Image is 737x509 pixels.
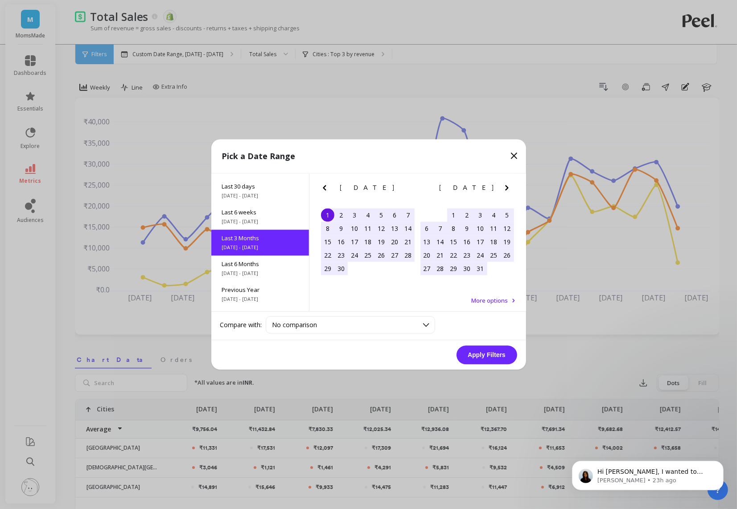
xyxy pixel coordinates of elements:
span: [DATE] - [DATE] [222,296,298,303]
span: Previous Year [222,286,298,294]
div: month 2025-06 [321,209,415,275]
div: Choose Sunday, July 13th, 2025 [420,235,434,249]
div: Choose Tuesday, July 8th, 2025 [447,222,461,235]
button: Previous Month [319,183,334,197]
div: Choose Wednesday, July 16th, 2025 [461,235,474,249]
div: Choose Thursday, July 17th, 2025 [474,235,487,249]
span: Last 6 Months [222,260,298,268]
span: [DATE] [439,185,495,192]
p: Pick a Date Range [222,150,296,163]
div: Choose Tuesday, June 10th, 2025 [348,222,361,235]
div: Choose Wednesday, June 18th, 2025 [361,235,375,249]
span: No comparison [272,321,317,329]
div: Choose Sunday, July 6th, 2025 [420,222,434,235]
span: Last 30 days [222,183,298,191]
div: Choose Monday, June 9th, 2025 [334,222,348,235]
div: Choose Monday, June 2nd, 2025 [334,209,348,222]
div: Choose Sunday, July 27th, 2025 [420,262,434,275]
span: [DATE] - [DATE] [222,244,298,251]
div: Choose Saturday, June 14th, 2025 [401,222,415,235]
div: Choose Saturday, June 21st, 2025 [401,235,415,249]
button: Next Month [402,183,416,197]
span: [DATE] - [DATE] [222,193,298,200]
div: Choose Tuesday, June 3rd, 2025 [348,209,361,222]
div: Choose Tuesday, June 17th, 2025 [348,235,361,249]
span: More options [472,297,508,305]
div: Choose Wednesday, June 11th, 2025 [361,222,375,235]
div: Choose Tuesday, July 15th, 2025 [447,235,461,249]
div: Choose Wednesday, June 4th, 2025 [361,209,375,222]
div: Choose Friday, June 13th, 2025 [388,222,401,235]
div: Choose Saturday, June 7th, 2025 [401,209,415,222]
div: Choose Monday, July 28th, 2025 [434,262,447,275]
div: Choose Thursday, June 12th, 2025 [375,222,388,235]
div: Choose Friday, June 20th, 2025 [388,235,401,249]
div: Choose Tuesday, July 1st, 2025 [447,209,461,222]
button: Next Month [502,183,516,197]
div: Choose Tuesday, July 29th, 2025 [447,262,461,275]
div: Choose Sunday, June 8th, 2025 [321,222,334,235]
div: Choose Saturday, July 12th, 2025 [501,222,514,235]
div: Choose Monday, June 30th, 2025 [334,262,348,275]
div: Choose Wednesday, July 23rd, 2025 [461,249,474,262]
div: Choose Sunday, June 1st, 2025 [321,209,334,222]
div: Choose Thursday, July 24th, 2025 [474,249,487,262]
div: Choose Friday, July 25th, 2025 [487,249,501,262]
div: Choose Sunday, July 20th, 2025 [420,249,434,262]
div: Choose Monday, June 23rd, 2025 [334,249,348,262]
div: Choose Sunday, June 22nd, 2025 [321,249,334,262]
span: Last 6 weeks [222,209,298,217]
div: Choose Wednesday, June 25th, 2025 [361,249,375,262]
div: Choose Thursday, June 19th, 2025 [375,235,388,249]
span: [DATE] - [DATE] [222,218,298,226]
div: Choose Thursday, June 26th, 2025 [375,249,388,262]
span: Last 3 Months [222,234,298,242]
div: Choose Wednesday, July 9th, 2025 [461,222,474,235]
div: Choose Thursday, July 10th, 2025 [474,222,487,235]
button: Previous Month [418,183,432,197]
div: Choose Saturday, June 28th, 2025 [401,249,415,262]
div: Choose Monday, June 16th, 2025 [334,235,348,249]
span: [DATE] [340,185,395,192]
div: Choose Friday, July 11th, 2025 [487,222,501,235]
button: Apply Filters [457,346,517,365]
div: Choose Thursday, June 5th, 2025 [375,209,388,222]
div: Choose Monday, July 14th, 2025 [434,235,447,249]
div: Choose Monday, July 21st, 2025 [434,249,447,262]
div: month 2025-07 [420,209,514,275]
div: Choose Friday, June 6th, 2025 [388,209,401,222]
div: Choose Saturday, July 5th, 2025 [501,209,514,222]
div: Choose Sunday, June 15th, 2025 [321,235,334,249]
div: Choose Wednesday, July 2nd, 2025 [461,209,474,222]
div: Choose Friday, June 27th, 2025 [388,249,401,262]
div: Choose Friday, July 4th, 2025 [487,209,501,222]
div: Choose Sunday, June 29th, 2025 [321,262,334,275]
div: Choose Thursday, July 3rd, 2025 [474,209,487,222]
div: Choose Monday, July 7th, 2025 [434,222,447,235]
div: Choose Saturday, July 19th, 2025 [501,235,514,249]
label: Compare with: [220,320,262,329]
div: Choose Tuesday, June 24th, 2025 [348,249,361,262]
div: Choose Thursday, July 31st, 2025 [474,262,487,275]
div: Choose Friday, July 18th, 2025 [487,235,501,249]
div: Choose Saturday, July 26th, 2025 [501,249,514,262]
div: Choose Tuesday, July 22nd, 2025 [447,249,461,262]
div: Choose Wednesday, July 30th, 2025 [461,262,474,275]
span: [DATE] - [DATE] [222,270,298,277]
iframe: Intercom notifications message [559,442,737,505]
